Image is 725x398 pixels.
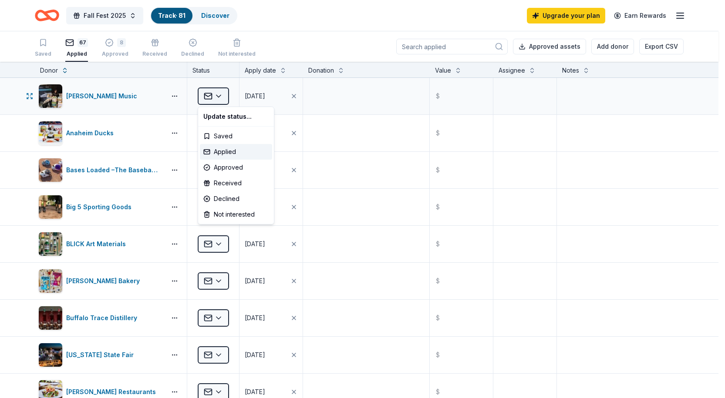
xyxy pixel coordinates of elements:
div: Update status... [200,109,272,124]
div: Not interested [200,207,272,222]
div: Approved [200,160,272,175]
div: Received [200,175,272,191]
div: Applied [200,144,272,160]
div: Declined [200,191,272,207]
div: Saved [200,128,272,144]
